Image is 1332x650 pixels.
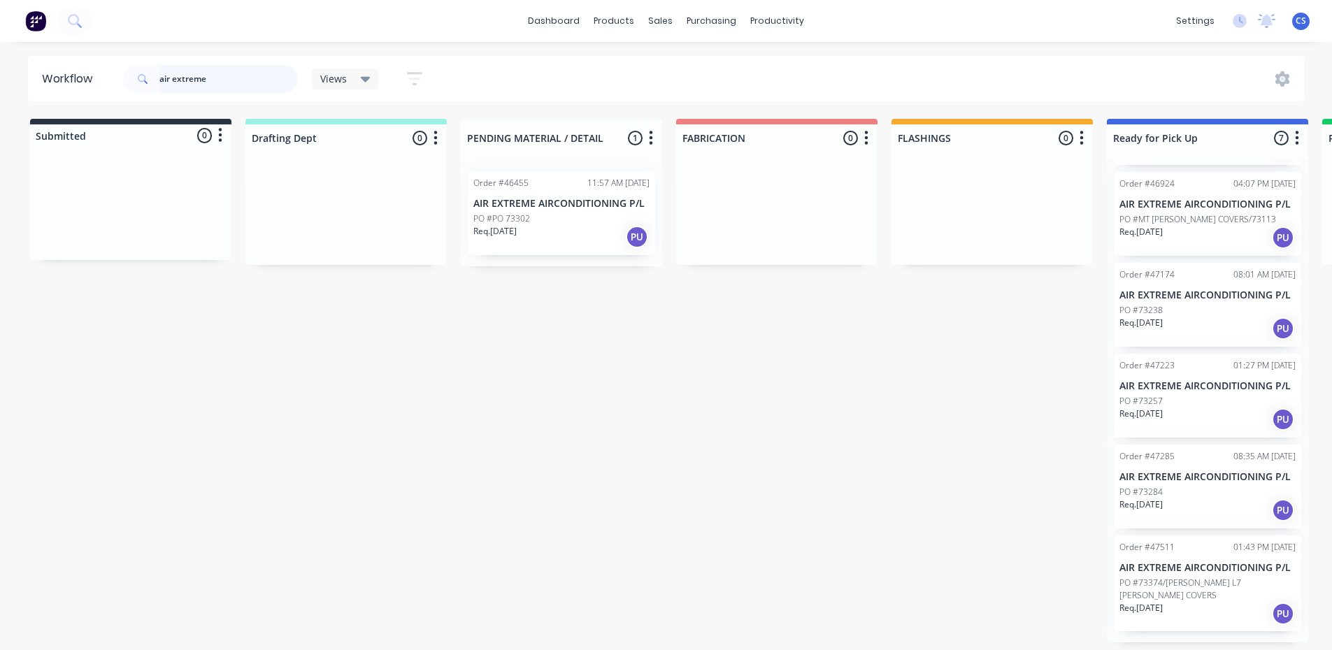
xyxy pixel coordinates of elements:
span: Views [320,71,347,86]
div: PU [1272,226,1294,249]
p: PO #73257 [1119,395,1163,407]
div: Order #4645511:57 AM [DATE]AIR EXTREME AIRCONDITIONING P/LPO #PO 73302Req.[DATE]PU [468,171,655,255]
p: AIR EXTREME AIRCONDITIONING P/L [1119,289,1296,301]
span: CS [1296,15,1306,27]
div: PU [1272,602,1294,625]
p: PO #MT [PERSON_NAME] COVERS/73113 [1119,213,1276,226]
p: AIR EXTREME AIRCONDITIONING P/L [1119,198,1296,210]
div: PU [626,226,648,248]
div: 01:27 PM [DATE] [1233,359,1296,372]
div: 08:35 AM [DATE] [1233,450,1296,463]
div: Order #4722301:27 PM [DATE]AIR EXTREME AIRCONDITIONING P/LPO #73257Req.[DATE]PU [1114,354,1301,438]
div: PU [1272,317,1294,340]
p: Req. [DATE] [1119,407,1163,420]
p: AIR EXTREME AIRCONDITIONING P/L [1119,562,1296,574]
p: PO #73238 [1119,304,1163,317]
p: Req. [DATE] [1119,226,1163,238]
div: purchasing [680,10,743,31]
p: AIR EXTREME AIRCONDITIONING P/L [473,198,650,210]
div: Order #4717408:01 AM [DATE]AIR EXTREME AIRCONDITIONING P/LPO #73238Req.[DATE]PU [1114,263,1301,347]
input: Search for orders... [159,65,298,93]
div: 01:43 PM [DATE] [1233,541,1296,554]
p: Req. [DATE] [1119,317,1163,329]
div: Workflow [42,71,99,87]
div: 11:57 AM [DATE] [587,177,650,189]
p: Req. [DATE] [1119,498,1163,511]
div: Order #4728508:35 AM [DATE]AIR EXTREME AIRCONDITIONING P/LPO #73284Req.[DATE]PU [1114,445,1301,528]
p: Req. [DATE] [1119,602,1163,614]
div: sales [641,10,680,31]
div: 08:01 AM [DATE] [1233,268,1296,281]
div: Order #47223 [1119,359,1175,372]
div: Order #47174 [1119,268,1175,281]
div: Order #4692404:07 PM [DATE]AIR EXTREME AIRCONDITIONING P/LPO #MT [PERSON_NAME] COVERS/73113Req.[D... [1114,172,1301,256]
p: Req. [DATE] [473,225,517,238]
p: AIR EXTREME AIRCONDITIONING P/L [1119,471,1296,483]
div: 04:07 PM [DATE] [1233,178,1296,190]
div: Order #47511 [1119,541,1175,554]
p: PO #PO 73302 [473,212,530,225]
div: productivity [743,10,811,31]
p: AIR EXTREME AIRCONDITIONING P/L [1119,380,1296,392]
div: PU [1272,408,1294,431]
a: dashboard [521,10,587,31]
img: Factory [25,10,46,31]
p: PO #73284 [1119,486,1163,498]
div: settings [1169,10,1222,31]
p: PO #73374/[PERSON_NAME] L7 [PERSON_NAME] COVERS [1119,577,1296,602]
div: Order #46924 [1119,178,1175,190]
div: products [587,10,641,31]
div: PU [1272,499,1294,521]
div: Order #46455 [473,177,529,189]
div: Order #47285 [1119,450,1175,463]
div: Order #4751101:43 PM [DATE]AIR EXTREME AIRCONDITIONING P/LPO #73374/[PERSON_NAME] L7 [PERSON_NAME... [1114,535,1301,631]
